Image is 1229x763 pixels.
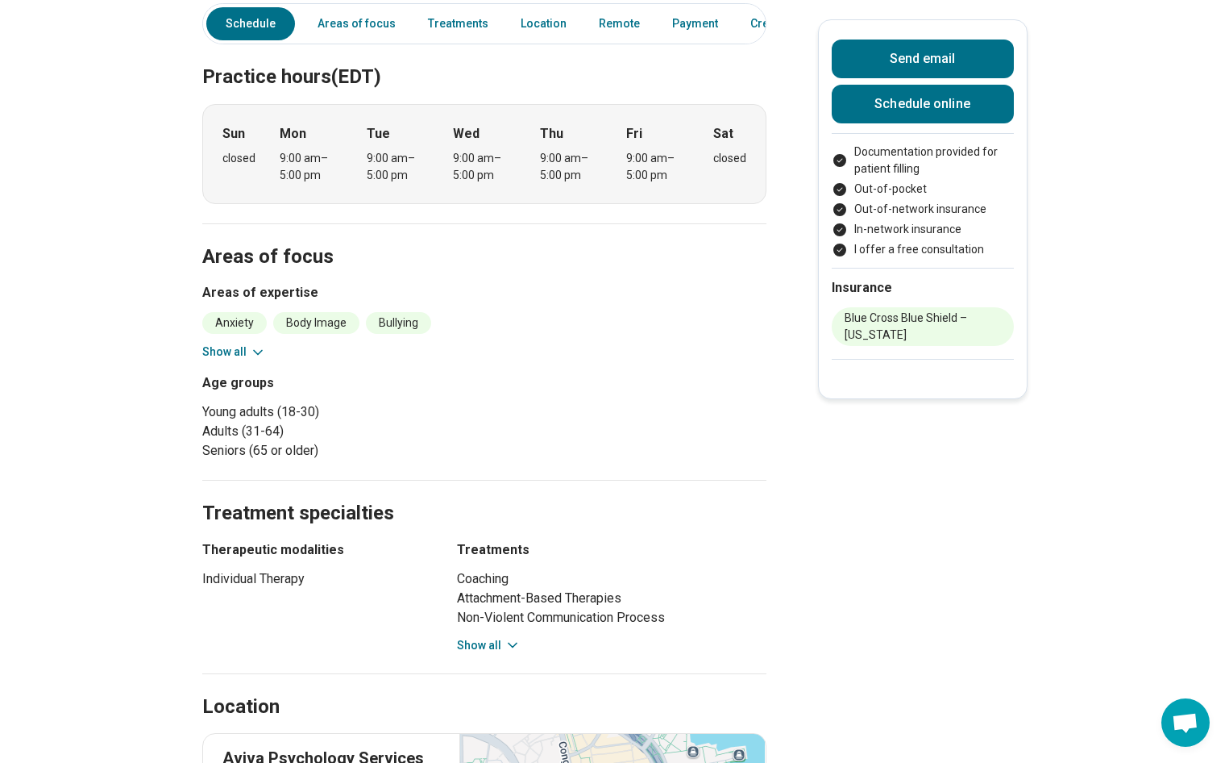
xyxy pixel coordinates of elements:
div: When does the program meet? [202,104,766,204]
ul: Payment options [832,144,1014,258]
li: Blue Cross Blue Shield – [US_STATE] [832,307,1014,346]
a: Location [511,7,576,40]
h2: Insurance [832,278,1014,298]
li: Anxiety [202,312,267,334]
a: Open chat [1161,698,1210,747]
strong: Tue [367,124,390,144]
li: Young adults (18-30) [202,402,478,422]
strong: Thu [540,124,563,144]
li: I offer a free consultation [832,241,1014,258]
a: Treatments [418,7,498,40]
a: Schedule online [832,85,1014,123]
div: 9:00 am – 5:00 pm [540,150,602,184]
li: Seniors (65 or older) [202,441,478,461]
strong: Mon [280,124,306,144]
li: In-network insurance [832,221,1014,238]
button: Show all [202,344,266,361]
div: closed [713,150,746,167]
h2: Practice hours (EDT) [202,25,766,91]
h3: Areas of expertise [202,283,766,302]
a: Remote [589,7,650,40]
strong: Wed [453,124,480,144]
strong: Sun [222,124,245,144]
h2: Areas of focus [202,205,766,271]
li: Non-Violent Communication Process [457,608,766,627]
strong: Sat [713,124,733,144]
li: Documentation provided for patient filling [832,144,1014,177]
h3: Treatments [457,540,766,560]
div: closed [222,150,255,167]
a: Credentials [741,7,821,40]
strong: Fri [626,124,642,144]
button: Send email [832,40,1014,78]
li: Out-of-network insurance [832,201,1014,218]
div: 9:00 am – 5:00 pm [367,150,429,184]
div: 9:00 am – 5:00 pm [453,150,515,184]
h2: Treatment specialties [202,461,766,527]
h3: Age groups [202,373,478,393]
a: Payment [662,7,728,40]
a: Schedule [206,7,295,40]
li: Coaching [457,569,766,589]
div: 9:00 am – 5:00 pm [280,150,342,184]
h2: Location [202,694,280,721]
div: 9:00 am – 5:00 pm [626,150,688,184]
h3: Therapeutic modalities [202,540,428,560]
li: Bullying [366,312,431,334]
a: Areas of focus [308,7,405,40]
li: Out-of-pocket [832,181,1014,198]
li: Attachment-Based Therapies [457,589,766,608]
button: Show all [457,637,521,654]
li: Adults (31-64) [202,422,478,441]
li: Individual Therapy [202,569,428,589]
li: Body Image [273,312,359,334]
